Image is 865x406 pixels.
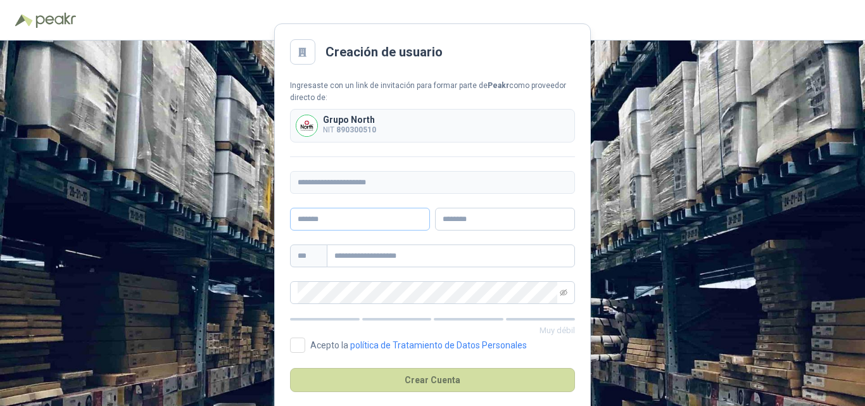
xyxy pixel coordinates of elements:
[15,14,33,27] img: Logo
[305,341,532,350] span: Acepto la
[323,124,376,136] p: NIT
[35,13,76,28] img: Peakr
[296,115,317,136] img: Company Logo
[560,289,567,296] span: eye-invisible
[290,80,575,104] div: Ingresaste con un link de invitación para formar parte de como proveedor directo de:
[325,42,443,62] h2: Creación de usuario
[290,324,575,337] p: Muy débil
[350,340,527,350] a: política de Tratamiento de Datos Personales
[323,115,376,124] p: Grupo North
[488,81,509,90] b: Peakr
[336,125,376,134] b: 890300510
[290,368,575,392] button: Crear Cuenta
